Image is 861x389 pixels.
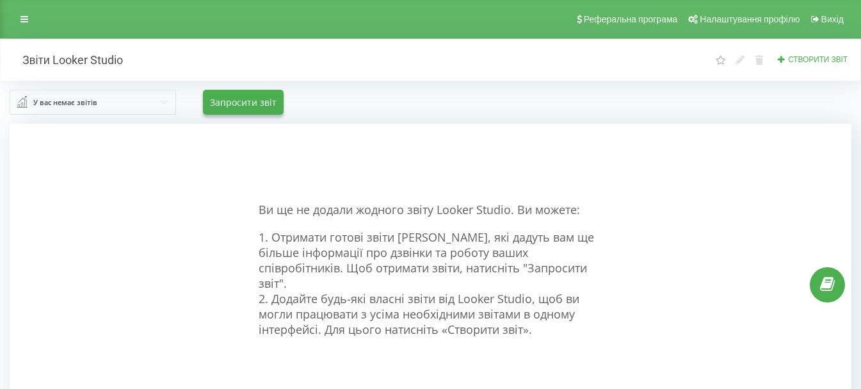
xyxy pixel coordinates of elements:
[735,55,746,64] i: Редагувати звіт
[821,14,844,24] span: Вихід
[259,229,594,291] span: 1. Отримати готові звіти [PERSON_NAME], які дадуть вам ще більше інформації про дзвінки та роботу...
[259,291,579,337] span: 2. Додайте будь-які власні звіти від Looker Studio, щоб ви могли працювати з усіма необхідними зв...
[259,202,603,219] p: Ви ще не додали жодного звіту Looker Studio. Ви можете:
[203,90,284,115] button: Запросити звіт
[788,55,848,64] span: Створити звіт
[773,54,851,65] button: Створити звіт
[584,14,678,24] span: Реферальна програма
[10,53,123,67] h2: Звіти Looker Studio
[777,55,786,63] i: Створити звіт
[754,55,765,64] i: Видалити звіт
[33,95,97,110] div: У вас немає звітів
[700,14,800,24] span: Налаштування профілю
[715,55,726,64] i: Цей звіт буде завантажений першим при відкритті "Звіти Looker Studio". Ви можете призначити будь-...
